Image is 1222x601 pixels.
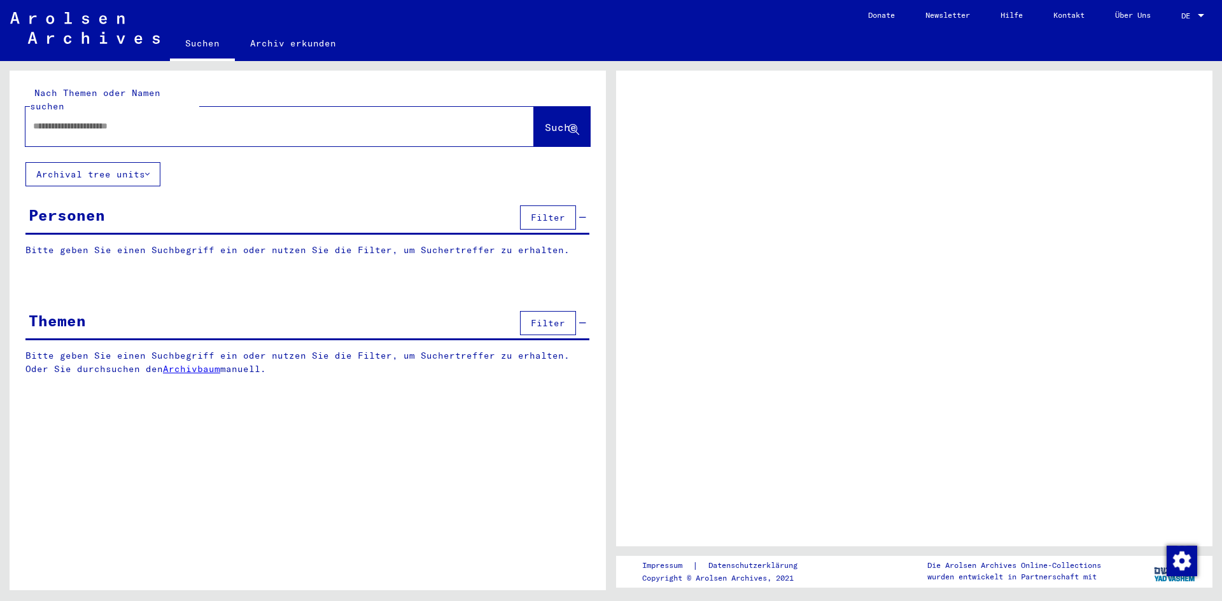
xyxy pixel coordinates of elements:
[520,311,576,335] button: Filter
[25,349,590,376] p: Bitte geben Sie einen Suchbegriff ein oder nutzen Sie die Filter, um Suchertreffer zu erhalten. O...
[1181,11,1195,20] span: DE
[642,559,692,572] a: Impressum
[1166,545,1197,576] div: Zustimmung ändern
[520,205,576,230] button: Filter
[235,28,351,59] a: Archiv erkunden
[1151,555,1199,587] img: yv_logo.png
[545,121,577,134] span: Suche
[1167,546,1197,576] img: Zustimmung ändern
[531,212,565,223] span: Filter
[25,244,589,257] p: Bitte geben Sie einen Suchbegriff ein oder nutzen Sie die Filter, um Suchertreffer zu erhalten.
[29,204,105,226] div: Personen
[642,572,813,584] p: Copyright © Arolsen Archives, 2021
[927,571,1101,583] p: wurden entwickelt in Partnerschaft mit
[29,309,86,332] div: Themen
[642,559,813,572] div: |
[531,317,565,329] span: Filter
[25,162,160,186] button: Archival tree units
[698,559,813,572] a: Datenschutzerklärung
[170,28,235,61] a: Suchen
[10,12,160,44] img: Arolsen_neg.svg
[30,87,160,112] mat-label: Nach Themen oder Namen suchen
[163,363,220,375] a: Archivbaum
[927,560,1101,571] p: Die Arolsen Archives Online-Collections
[534,107,590,146] button: Suche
